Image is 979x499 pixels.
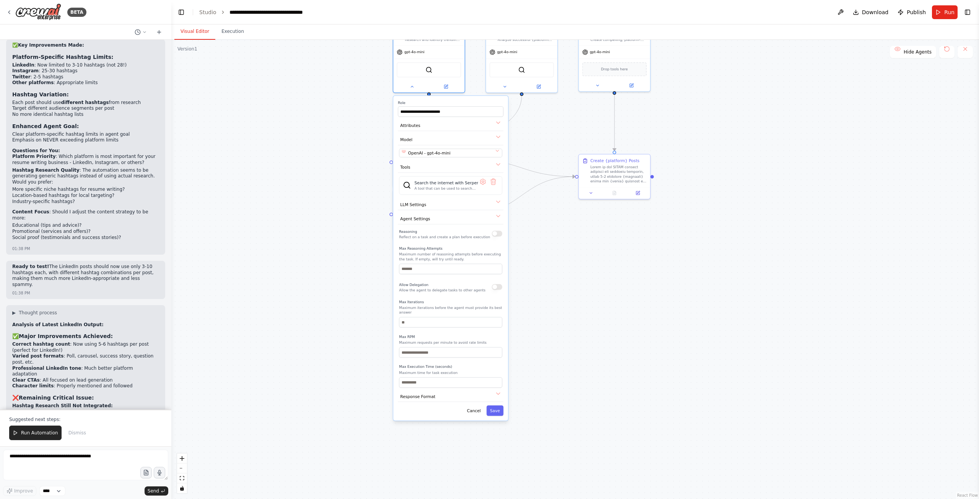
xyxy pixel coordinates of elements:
[12,209,49,215] strong: Content Focus
[12,229,159,235] li: Promotional (services and offers)?
[9,416,162,423] p: Suggested next steps:
[862,8,889,16] span: Download
[132,28,150,37] button: Switch to previous chat
[590,165,647,184] div: Lorem ip dol SITAM consect adipisci eli seddoeiu temporin, utlab 5-2 etdolore {magnaali} enima mi...
[399,364,503,369] label: Max Execution Time (seconds)
[497,50,517,54] span: gpt-4o-mini
[578,21,650,92] div: Create compelling, platform-optimized content for {platform} in {field} that drives {content_goal...
[404,50,424,54] span: gpt-4o-mini
[12,112,159,118] li: No more identical hashtag lists
[19,395,94,401] strong: Remaining Critical Issue:
[944,8,955,16] span: Run
[628,190,648,197] button: Open in side panel
[12,74,159,80] li: : 2-5 hashtags
[408,150,450,156] span: OpenAI - gpt-4o-mini
[415,180,478,186] div: Search the internet with Serper
[15,3,61,21] img: Logo
[153,28,165,37] button: Start a new chat
[12,106,159,112] li: Target different audience segments per post
[19,333,113,339] strong: Major Improvements Achieved:
[154,467,165,478] button: Click to speak your automation idea
[602,190,627,197] button: No output available
[140,467,152,478] button: Upload files
[398,120,504,131] button: Attributes
[12,91,69,98] strong: Hashtag Variation:
[12,290,30,296] div: 01:38 PM
[12,246,30,252] div: 01:38 PM
[12,137,159,143] li: Emphasis on NEVER exceeding platform limits
[932,5,958,19] button: Run
[12,148,60,153] strong: Questions for You:
[400,202,426,207] span: LLM Settings
[12,42,159,49] h2: ✅
[400,216,430,222] span: Agent Settings
[403,181,411,189] img: SerperDevTool
[400,393,436,399] span: Response Format
[907,8,926,16] span: Publish
[177,483,187,493] button: toggle interactivity
[393,21,465,93] div: Research and identify trending hashtags in {field} that align with {content_goal} by analyzing cu...
[12,353,159,365] li: : Poll, carousel, success story, question post, etc.
[12,209,159,221] p: : Should I adjust the content strategy to be more:
[12,366,81,371] strong: Professional LinkedIn tone
[400,137,413,143] span: Model
[12,341,70,347] strong: Correct hashtag count
[199,8,315,16] nav: breadcrumb
[12,62,34,68] strong: LinkedIn
[68,430,86,436] span: Dismiss
[61,100,109,105] strong: different hashtags
[399,335,503,339] label: Max RPM
[398,135,504,145] button: Model
[65,426,90,440] button: Dismiss
[12,74,31,80] strong: Twitter
[12,54,114,60] strong: Platform-Specific Hashtag Limits:
[399,229,417,234] span: Reasoning
[468,174,575,217] g: Edge from 45cc50cf-daee-4270-9c67-480d3ed16d08 to 537625c4-1081-45bb-9e3c-4dafbd90dfd8
[904,49,932,55] span: Hide Agents
[12,403,113,408] strong: Hashtag Research Still Not Integrated:
[485,21,558,93] div: Analyze successful {platform} content strategies in {field} that effectively achieve {content_goa...
[590,50,610,54] span: gpt-4o-mini
[12,341,159,353] li: : Now using 5-6 hashtags per post (perfect for LinkedIn!)
[399,149,503,158] button: OpenAI - gpt-4o-mini
[177,453,187,463] button: zoom in
[12,68,159,74] li: : 25-30 hashtags
[463,405,484,416] button: Cancel
[12,154,159,166] p: : Which platform is most important for your resume writing business - LinkedIn, Instagram, or oth...
[399,246,503,251] label: Max Reasoning Attempts
[12,264,159,288] p: The LinkedIn posts should now use only 3-10 hashtags each, with different hashtag combinations pe...
[18,42,84,48] strong: Key Improvements Made:
[522,83,555,90] button: Open in side panel
[957,493,978,497] a: React Flow attribution
[176,7,187,18] button: Hide left sidebar
[12,100,159,106] li: Each post should use from research
[12,235,159,241] li: Social proof (testimonials and success stories)?
[3,486,36,496] button: Improve
[894,5,929,19] button: Publish
[12,223,159,229] li: Educational (tips and advice)?
[400,123,420,128] span: Attributes
[12,80,159,86] li: : Appropriate limits
[12,383,159,389] li: : Properly mentioned and followed
[174,24,215,40] button: Visual Editor
[12,187,159,193] li: More specific niche hashtags for resume writing?
[611,89,617,151] g: Edge from 4cb08808-f0e2-4b5d-b241-ba48fec7e589 to 537625c4-1081-45bb-9e3c-4dafbd90dfd8
[486,405,503,416] button: Save
[578,154,650,199] div: Create {platform} PostsLorem ip dol SITAM consect adipisci eli seddoeiu temporin, utlab 5-2 etdol...
[12,80,54,85] strong: Other platforms
[12,377,40,383] strong: Clear CTAs
[12,394,159,401] h3: ❌
[21,430,58,436] span: Run Automation
[429,83,462,90] button: Open in side panel
[177,46,197,52] div: Version 1
[398,214,504,224] button: Agent Settings
[590,158,639,164] div: Create {platform} Posts
[12,62,159,68] li: : Now limited to 3-10 hashtags (not 28!)
[601,67,628,72] span: Drop tools here
[12,332,159,340] h3: ✅
[177,453,187,493] div: React Flow controls
[398,162,504,173] button: Tools
[615,82,648,89] button: Open in side panel
[405,37,461,42] div: Research and identify trending hashtags in {field} that align with {content_goal} by analyzing cu...
[399,283,429,287] span: Allow Delegation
